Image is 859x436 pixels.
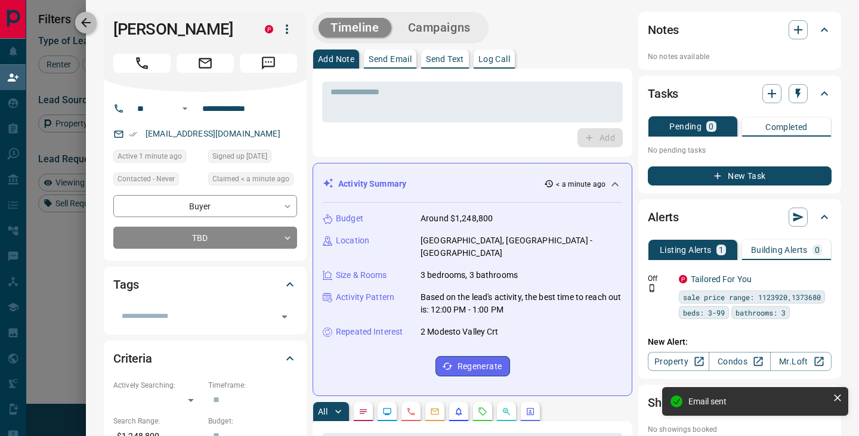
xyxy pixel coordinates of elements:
[336,269,387,282] p: Size & Rooms
[208,380,297,391] p: Timeframe:
[426,55,464,63] p: Send Text
[240,54,297,73] span: Message
[265,25,273,33] div: property.ca
[751,246,808,254] p: Building Alerts
[709,352,770,371] a: Condos
[478,55,510,63] p: Log Call
[336,291,394,304] p: Activity Pattern
[113,227,297,249] div: TBD
[770,352,832,371] a: Mr.Loft
[421,212,493,225] p: Around $1,248,800
[113,275,138,294] h2: Tags
[113,349,152,368] h2: Criteria
[435,356,510,376] button: Regenerate
[113,195,297,217] div: Buyer
[709,122,713,131] p: 0
[648,352,709,371] a: Property
[648,336,832,348] p: New Alert:
[421,269,518,282] p: 3 bedrooms, 3 bathrooms
[421,234,622,259] p: [GEOGRAPHIC_DATA], [GEOGRAPHIC_DATA] - [GEOGRAPHIC_DATA]
[382,407,392,416] svg: Lead Browsing Activity
[648,141,832,159] p: No pending tasks
[660,246,712,254] p: Listing Alerts
[113,150,202,166] div: Tue Aug 12 2025
[146,129,280,138] a: [EMAIL_ADDRESS][DOMAIN_NAME]
[336,326,403,338] p: Repeated Interest
[177,54,234,73] span: Email
[683,291,821,303] span: sale price range: 1123920,1373680
[118,150,182,162] span: Active 1 minute ago
[113,380,202,391] p: Actively Searching:
[683,307,725,319] span: beds: 3-99
[648,393,699,412] h2: Showings
[336,212,363,225] p: Budget
[691,274,752,284] a: Tailored For You
[815,246,820,254] p: 0
[454,407,464,416] svg: Listing Alerts
[318,55,354,63] p: Add Note
[406,407,416,416] svg: Calls
[765,123,808,131] p: Completed
[396,18,483,38] button: Campaigns
[478,407,487,416] svg: Requests
[688,397,828,406] div: Email sent
[212,150,267,162] span: Signed up [DATE]
[319,18,391,38] button: Timeline
[113,344,297,373] div: Criteria
[129,130,137,138] svg: Email Verified
[336,234,369,247] p: Location
[113,416,202,426] p: Search Range:
[276,308,293,325] button: Open
[502,407,511,416] svg: Opportunities
[648,51,832,62] p: No notes available
[648,16,832,44] div: Notes
[118,173,175,185] span: Contacted - Never
[113,270,297,299] div: Tags
[669,122,702,131] p: Pending
[359,407,368,416] svg: Notes
[648,203,832,231] div: Alerts
[430,407,440,416] svg: Emails
[719,246,724,254] p: 1
[648,20,679,39] h2: Notes
[648,273,672,284] p: Off
[648,388,832,417] div: Showings
[648,79,832,108] div: Tasks
[421,326,499,338] p: 2 Modesto Valley Crt
[208,172,297,189] div: Tue Aug 12 2025
[648,84,678,103] h2: Tasks
[212,173,289,185] span: Claimed < a minute ago
[648,424,832,435] p: No showings booked
[421,291,622,316] p: Based on the lead's activity, the best time to reach out is: 12:00 PM - 1:00 PM
[679,275,687,283] div: property.ca
[648,284,656,292] svg: Push Notification Only
[369,55,412,63] p: Send Email
[208,150,297,166] div: Wed Jul 09 2025
[113,54,171,73] span: Call
[648,166,832,185] button: New Task
[338,178,406,190] p: Activity Summary
[736,307,786,319] span: bathrooms: 3
[323,173,622,195] div: Activity Summary< a minute ago
[178,101,192,116] button: Open
[526,407,535,416] svg: Agent Actions
[556,179,605,190] p: < a minute ago
[208,416,297,426] p: Budget:
[113,20,247,39] h1: [PERSON_NAME]
[318,407,327,416] p: All
[648,208,679,227] h2: Alerts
